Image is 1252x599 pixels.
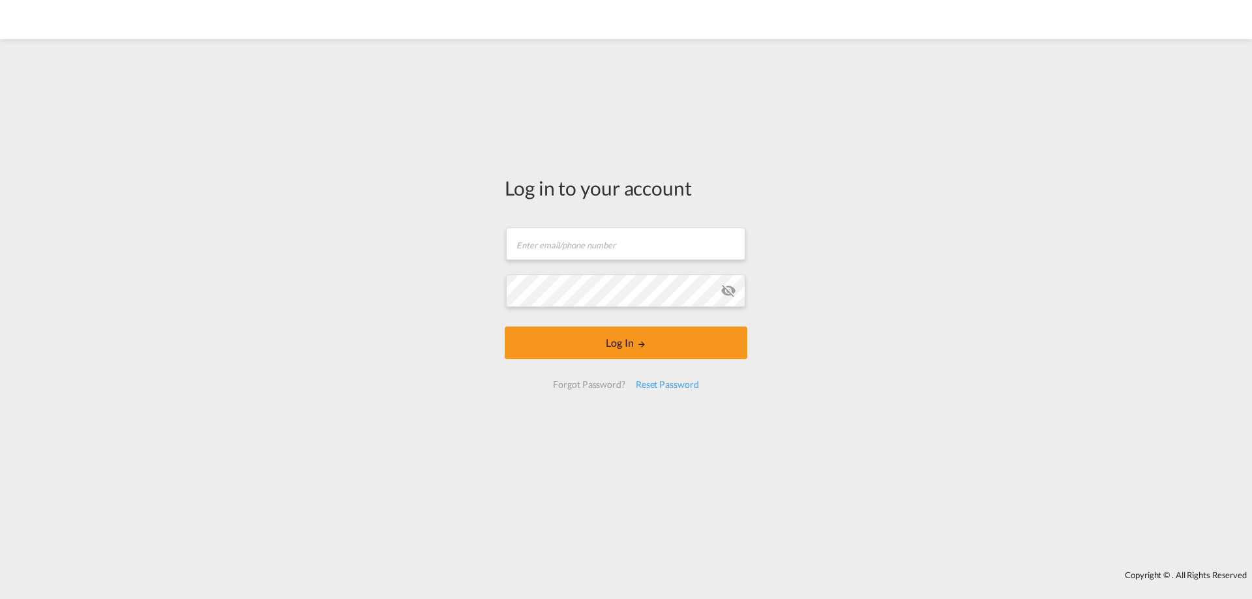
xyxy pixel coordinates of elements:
div: Reset Password [631,373,704,396]
div: Log in to your account [505,174,747,201]
input: Enter email/phone number [506,227,745,260]
div: Forgot Password? [548,373,630,396]
md-icon: icon-eye-off [721,283,736,299]
button: LOGIN [505,327,747,359]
